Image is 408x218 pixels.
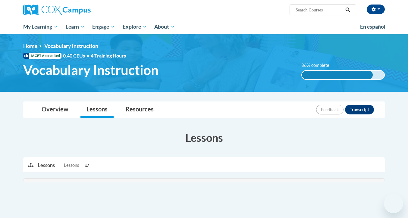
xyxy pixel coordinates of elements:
span: Lessons [64,162,79,169]
span: 4 Training Hours [91,53,126,58]
button: Search [343,6,352,14]
span: Vocabulary Instruction [44,43,98,49]
a: Resources [120,102,160,118]
span: Vocabulary Instruction [23,62,158,78]
div: Main menu [14,20,394,34]
a: Cox Campus [23,5,138,15]
a: My Learning [19,20,62,34]
span: IACET Accredited [23,53,61,59]
span: Learn [66,23,85,30]
button: Account Settings [367,5,385,14]
span: My Learning [23,23,58,30]
a: About [151,20,179,34]
input: Search Courses [295,6,343,14]
iframe: Button to launch messaging window [384,194,403,213]
span: Explore [123,23,147,30]
a: Home [23,43,37,49]
button: Transcript [345,105,374,114]
a: Engage [88,20,119,34]
a: Learn [62,20,89,34]
a: Overview [36,102,74,118]
a: En español [356,20,389,33]
span: About [154,23,175,30]
a: Explore [119,20,151,34]
span: • [86,53,89,58]
a: Lessons [80,102,114,118]
span: En español [360,23,385,30]
button: Feedback [316,105,344,114]
h3: Lessons [23,130,385,145]
label: 86% complete [301,62,336,69]
span: 0.40 CEUs [63,52,91,59]
p: Lessons [38,162,55,169]
span: Engage [92,23,115,30]
div: 86% complete [302,71,373,79]
img: Cox Campus [23,5,91,15]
